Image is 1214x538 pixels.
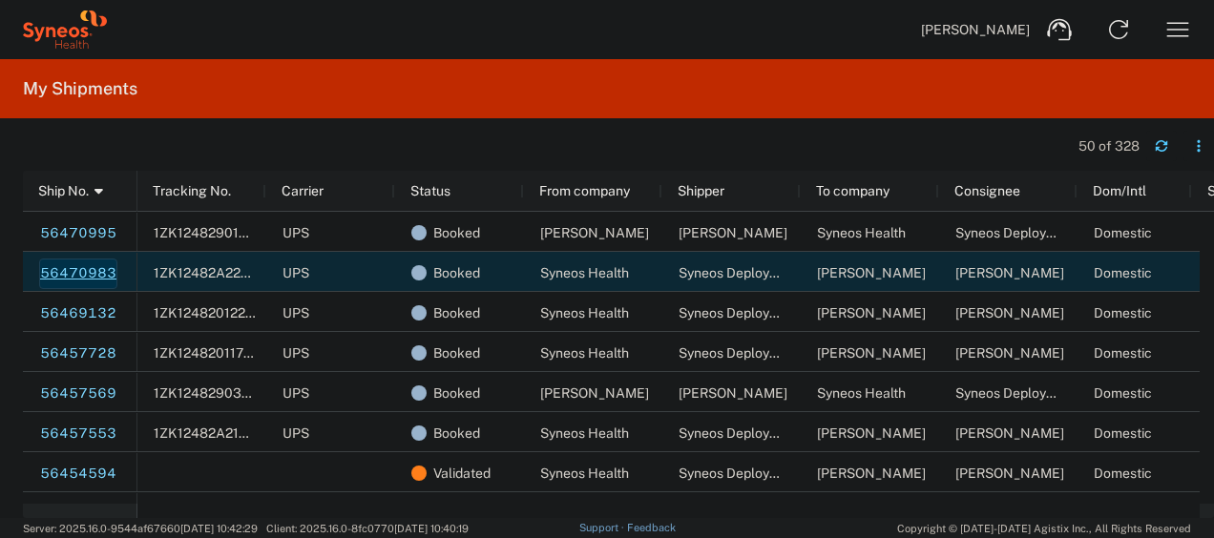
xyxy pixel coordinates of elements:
[283,345,309,361] span: UPS
[283,225,309,240] span: UPS
[1094,305,1152,321] span: Domestic
[540,425,629,441] span: Syneos Health
[817,385,906,401] span: Syneos Health
[153,183,231,198] span: Tracking No.
[817,305,926,321] span: Kenya Robinson
[540,385,649,401] span: Tyra McCullough
[679,345,807,361] span: Syneos Deployments
[679,466,807,481] span: Syneos Deployments
[433,253,480,293] span: Booked
[38,183,89,198] span: Ship No.
[39,419,117,449] a: 56457553
[955,385,1084,401] span: Syneos Deployments
[955,345,1064,361] span: Shawnna Stezzi
[23,523,258,534] span: Server: 2025.16.0-9544af67660
[679,385,787,401] span: Tyra McCullough
[955,225,1084,240] span: Syneos Deployments
[283,265,309,280] span: UPS
[817,425,926,441] span: Tyra McCullough
[679,425,807,441] span: Syneos Deployments
[1094,466,1152,481] span: Domestic
[817,265,926,280] span: Andrika Williams
[154,225,288,240] span: 1ZK124829018211129
[266,523,469,534] span: Client: 2025.16.0-8fc0770
[679,225,787,240] span: Andrika Williams
[1094,425,1152,441] span: Domestic
[39,459,117,489] a: 56454594
[154,385,300,401] span: 1ZK124829032459425
[540,345,629,361] span: Syneos Health
[154,305,296,321] span: 1ZK124820122049652
[540,265,629,280] span: Syneos Health
[955,425,1064,441] span: Tyra McCullough
[679,265,807,280] span: Syneos Deployments
[39,339,117,369] a: 56457728
[39,299,117,329] a: 56469132
[816,183,890,198] span: To company
[1094,345,1152,361] span: Domestic
[954,183,1020,198] span: Consignee
[23,77,137,100] h2: My Shipments
[39,218,117,249] a: 56470995
[679,305,807,321] span: Syneos Deployments
[433,453,491,493] span: Validated
[817,345,926,361] span: Shawnna Stezzi
[433,213,480,253] span: Booked
[283,305,309,321] span: UPS
[433,293,480,333] span: Booked
[39,379,117,409] a: 56457569
[39,499,117,529] a: 56443742
[678,183,724,198] span: Shipper
[955,466,1064,481] span: Steven Pereira
[540,305,629,321] span: Syneos Health
[540,466,629,481] span: Syneos Health
[921,21,1030,38] span: [PERSON_NAME]
[39,259,117,289] a: 56470983
[283,425,309,441] span: UPS
[1078,137,1140,155] div: 50 of 328
[394,523,469,534] span: [DATE] 10:40:19
[283,385,309,401] span: UPS
[433,373,480,413] span: Booked
[1093,183,1146,198] span: Dom/Intl
[579,522,627,533] a: Support
[154,425,294,441] span: 1ZK12482A218881257
[433,333,480,373] span: Booked
[817,225,906,240] span: Syneos Health
[955,265,1064,280] span: Andrika Williams
[433,413,480,453] span: Booked
[433,493,480,533] span: Booked
[282,183,324,198] span: Carrier
[1094,385,1152,401] span: Domestic
[1094,265,1152,280] span: Domestic
[180,523,258,534] span: [DATE] 10:42:29
[410,183,450,198] span: Status
[539,183,630,198] span: From company
[154,265,296,280] span: 1ZK12482A227875461
[154,345,292,361] span: 1ZK124820117139065
[897,520,1191,537] span: Copyright © [DATE]-[DATE] Agistix Inc., All Rights Reserved
[627,522,676,533] a: Feedback
[1094,225,1152,240] span: Domestic
[540,225,649,240] span: Andrika Williams
[817,466,926,481] span: Steven Pereira
[955,305,1064,321] span: Kenya Robinson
